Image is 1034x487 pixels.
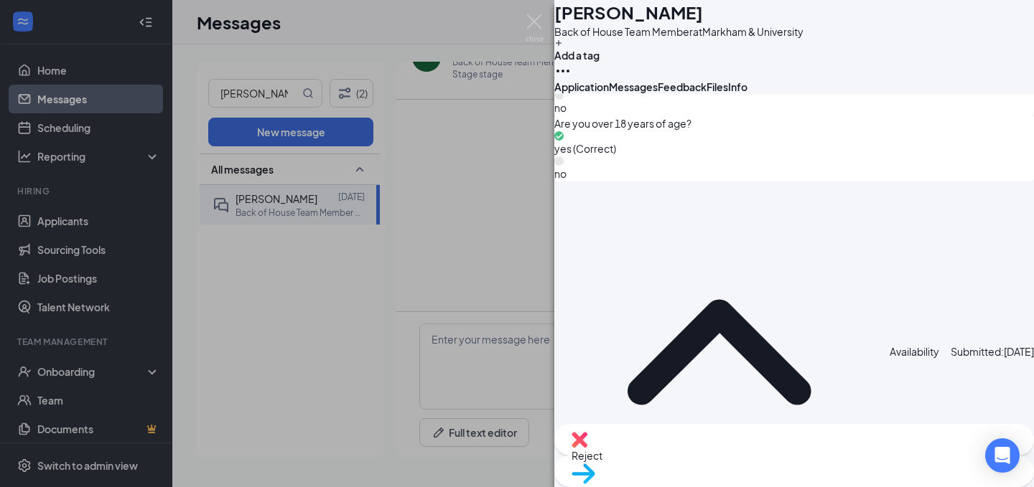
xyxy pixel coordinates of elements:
[554,62,572,80] svg: Ellipses
[554,24,804,39] div: Back of House Team Member at Markham & University
[554,39,600,63] button: PlusAdd a tag
[951,344,1004,359] span: Submitted:
[1004,344,1034,359] span: [DATE]
[985,438,1020,473] div: Open Intercom Messenger
[554,141,1034,156] span: yes (Correct)
[707,80,728,93] span: Files
[554,39,563,47] svg: Plus
[572,448,1017,463] span: Reject
[728,80,747,93] span: Info
[554,80,609,93] span: Application
[890,344,939,359] div: Availability
[658,80,707,93] span: Feedback
[554,100,1034,115] span: no
[554,115,1034,131] span: Are you over 18 years of age?
[609,80,658,93] span: Messages
[554,166,1034,181] span: no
